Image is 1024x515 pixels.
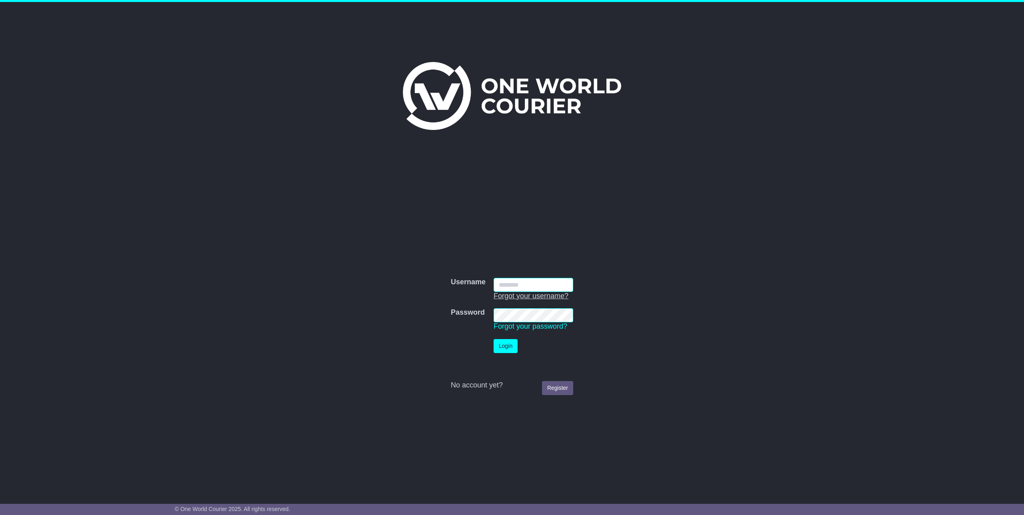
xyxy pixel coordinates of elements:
[494,339,518,353] button: Login
[542,381,573,395] a: Register
[494,322,567,330] a: Forgot your password?
[451,308,485,317] label: Password
[494,292,568,300] a: Forgot your username?
[175,506,290,512] span: © One World Courier 2025. All rights reserved.
[403,62,621,130] img: One World
[451,278,486,287] label: Username
[451,381,573,390] div: No account yet?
